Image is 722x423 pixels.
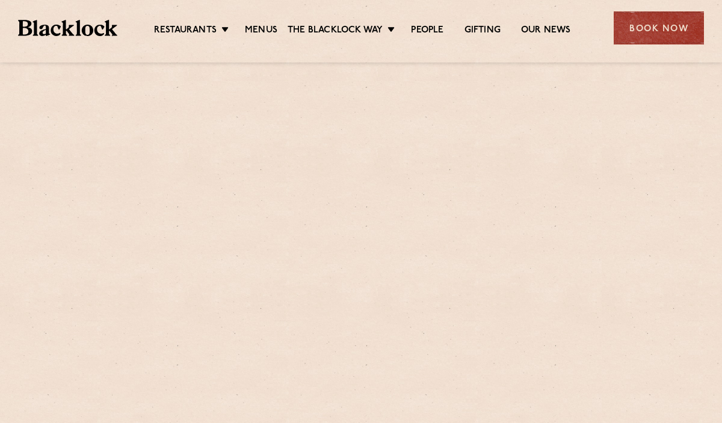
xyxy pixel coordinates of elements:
a: Gifting [464,25,501,38]
img: BL_Textured_Logo-footer-cropped.svg [18,20,117,37]
a: Menus [245,25,277,38]
a: Restaurants [154,25,217,38]
a: People [411,25,443,38]
a: The Blacklock Way [288,25,383,38]
div: Book Now [614,11,704,44]
a: Our News [521,25,571,38]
